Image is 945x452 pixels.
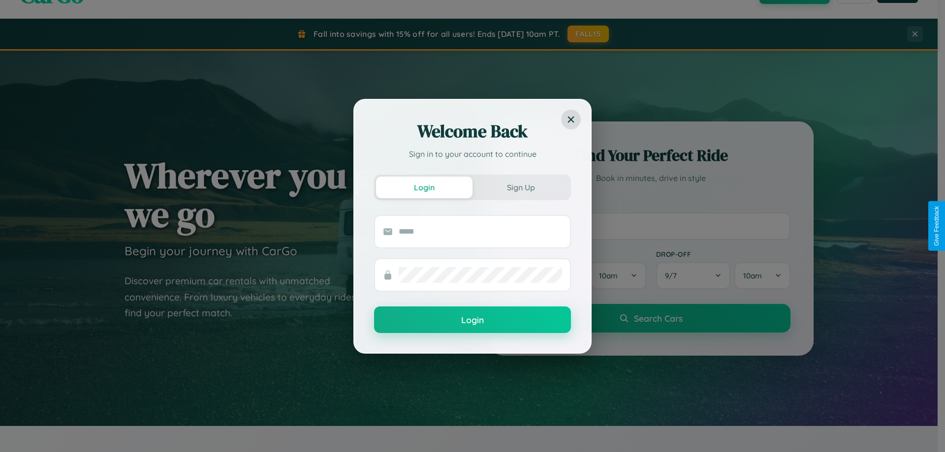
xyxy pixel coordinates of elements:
[374,306,571,333] button: Login
[933,206,940,246] div: Give Feedback
[374,148,571,160] p: Sign in to your account to continue
[376,177,472,198] button: Login
[472,177,569,198] button: Sign Up
[374,120,571,143] h2: Welcome Back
